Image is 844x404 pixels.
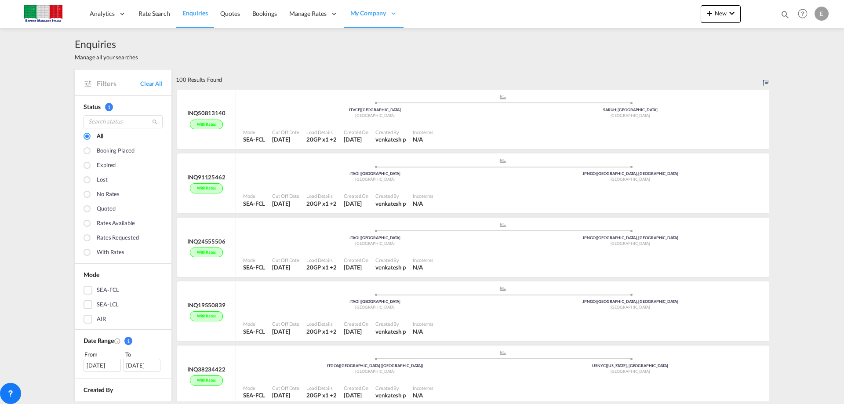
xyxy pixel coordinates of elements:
span: USNYC [US_STATE], [GEOGRAPHIC_DATA] [592,363,668,368]
span: | [596,171,597,176]
span: [DATE] [272,264,290,271]
span: Status [84,103,100,110]
div: Mode [243,320,265,327]
div: SEA-FCL [97,286,119,295]
span: | [360,107,361,112]
md-icon: assets/icons/custom/ship-fill.svg [498,95,508,99]
div: Created On [344,129,368,135]
md-icon: icon-magnify [780,10,790,19]
span: Filters [97,79,140,88]
span: | [596,235,597,240]
div: Booking placed [97,146,135,156]
div: With rates [190,375,223,386]
div: SEA-FCL [243,135,265,143]
div: INQ50813140 [187,109,226,117]
div: All [97,132,103,142]
span: [GEOGRAPHIC_DATA] [355,177,395,182]
md-icon: icon-plus 400-fg [704,8,715,18]
div: INQ38234422 [187,365,226,373]
div: Rates available [97,219,135,229]
span: Rate Search [138,10,170,17]
span: 1 [105,103,113,111]
div: Load Details [306,320,337,327]
span: venkatesh p [375,136,406,143]
input: Search status [84,115,163,128]
div: Sort by: Created on [763,70,769,89]
md-checkbox: AIR [84,315,163,324]
div: N/A [413,328,423,335]
span: JPNGO [GEOGRAPHIC_DATA], [GEOGRAPHIC_DATA] [582,235,678,240]
span: Quotes [220,10,240,17]
span: venkatesh p [375,264,406,271]
div: Rates Requested [97,233,139,243]
div: 12 Aug 2025 [344,328,368,335]
span: [GEOGRAPHIC_DATA] [611,113,650,118]
div: No rates [97,190,120,200]
div: E [815,7,829,21]
div: Created By [375,257,406,263]
span: 1 [124,337,132,345]
a: Clear All [140,80,163,87]
button: icon-plus 400-fgNewicon-chevron-down [701,5,741,23]
div: Expired [97,161,116,171]
span: Bookings [252,10,277,17]
span: | [360,171,361,176]
span: ITAOI [GEOGRAPHIC_DATA] [349,171,400,176]
md-checkbox: SEA-LCL [84,300,163,309]
div: SEA-LCL [97,300,119,309]
span: Enquiries [75,37,138,51]
div: Mode [243,193,265,199]
div: INQ91125462 [187,173,226,181]
div: 20GP x 1 , 40GP x 1 , 40HC x 1 [306,135,337,143]
md-icon: icon-magnify [152,119,158,125]
div: Created By [375,320,406,327]
md-icon: icon-chevron-down [727,8,737,18]
div: With rates [190,120,223,130]
span: [GEOGRAPHIC_DATA] [611,369,650,374]
div: Created By [375,129,406,135]
span: [DATE] [272,392,290,399]
div: Incoterms [413,385,433,391]
span: [GEOGRAPHIC_DATA] [611,305,650,309]
md-icon: assets/icons/custom/ship-fill.svg [498,351,508,355]
div: [DATE] [123,359,160,372]
span: | [596,299,597,304]
div: 20GP x 1 , 40GP x 1 , 40HC x 1 [306,391,337,399]
span: ITGOA [GEOGRAPHIC_DATA] ([GEOGRAPHIC_DATA]) [327,363,423,368]
span: [GEOGRAPHIC_DATA] [355,305,395,309]
div: venkatesh p [375,263,406,271]
div: With rates [190,311,223,321]
div: AIR [97,315,106,324]
div: Incoterms [413,193,433,199]
span: | [339,363,340,368]
span: [DATE] [344,392,361,399]
md-icon: assets/icons/custom/ship-fill.svg [498,287,508,291]
span: [DATE] [344,200,361,207]
div: 12 Aug 2025 [344,391,368,399]
div: N/A [413,135,423,143]
span: ITAOI [GEOGRAPHIC_DATA] [349,235,400,240]
img: 51022700b14f11efa3148557e262d94e.jpg [13,4,73,24]
span: venkatesh p [375,328,406,335]
div: Mode [243,129,265,135]
span: [GEOGRAPHIC_DATA] [355,369,395,374]
span: Manage all your searches [75,53,138,61]
div: 22 Aug 2025 [272,391,299,399]
div: Lost [97,175,108,185]
md-checkbox: SEA-FCL [84,286,163,295]
div: INQ91125462With rates assets/icons/custom/ship-fill.svgassets/icons/custom/roll-o-plane.svgOrigin... [176,153,769,218]
div: 12 Aug 2025 [344,200,368,207]
span: ITAOI [GEOGRAPHIC_DATA] [349,299,400,304]
div: Quoted [97,204,115,214]
span: [GEOGRAPHIC_DATA] [611,177,650,182]
span: JPNGO [GEOGRAPHIC_DATA], [GEOGRAPHIC_DATA] [582,299,678,304]
div: Cut Off Date [272,257,299,263]
span: Help [795,6,810,21]
md-icon: Created On [114,338,121,345]
span: My Company [350,9,386,18]
span: [GEOGRAPHIC_DATA] [355,241,395,246]
div: Cut Off Date [272,320,299,327]
span: [DATE] [344,328,361,335]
